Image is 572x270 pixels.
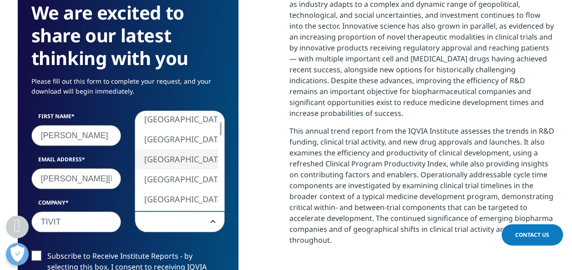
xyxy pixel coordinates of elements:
label: Email Address [31,155,121,168]
li: [GEOGRAPHIC_DATA] [135,169,218,189]
p: Please fill out this form to complete your request, and your download will begin immediately. [31,76,225,103]
label: Company [31,199,121,211]
label: First Name [31,112,121,125]
h3: We are excited to share our latest thinking with you [31,1,225,70]
li: [GEOGRAPHIC_DATA] [135,109,218,129]
li: [GEOGRAPHIC_DATA] [135,149,218,169]
span: Contact Us [515,231,549,239]
button: Abrir preferências [6,243,29,265]
li: [GEOGRAPHIC_DATA] [135,129,218,149]
li: [GEOGRAPHIC_DATA] [135,189,218,209]
a: Contact Us [501,224,563,245]
p: This annual trend report from the IQVIA Institute assesses the trends in R&D funding, clinical tr... [289,125,555,252]
li: [GEOGRAPHIC_DATA] [135,209,218,229]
